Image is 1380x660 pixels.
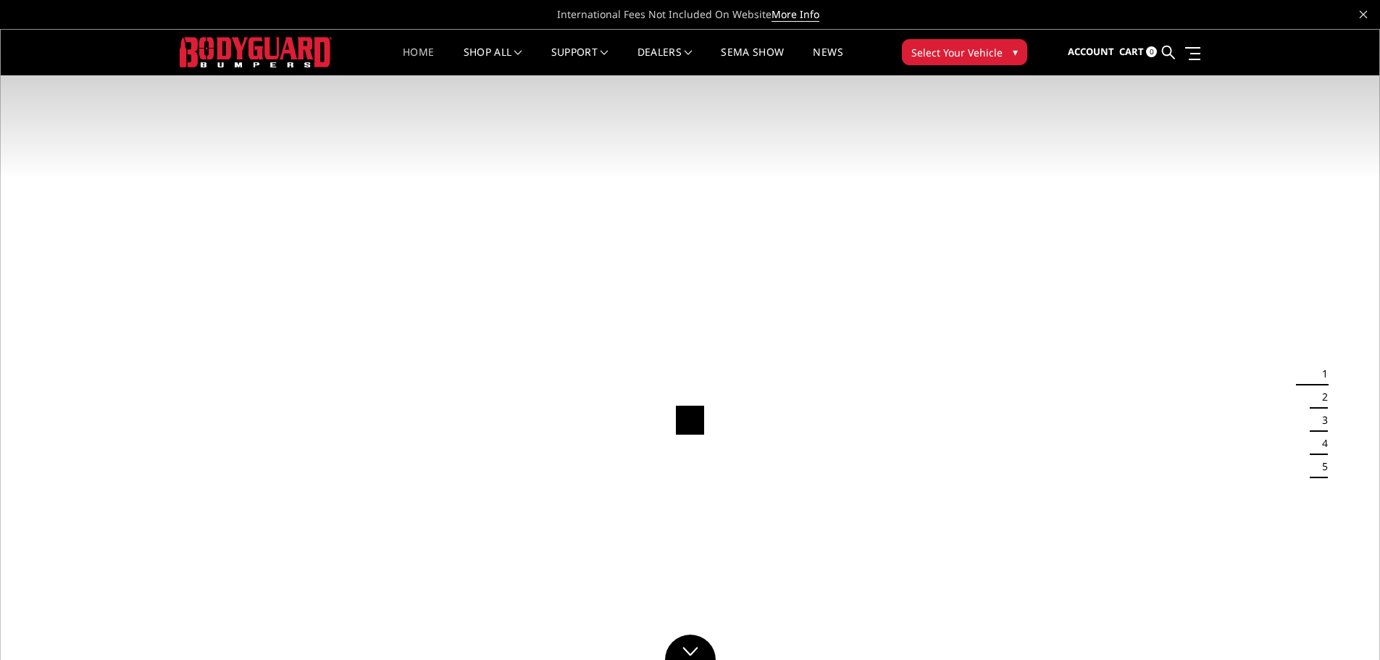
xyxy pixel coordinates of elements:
button: 5 of 5 [1313,455,1328,478]
span: 0 [1146,46,1157,57]
a: SEMA Show [721,47,784,75]
a: shop all [464,47,522,75]
button: 2 of 5 [1313,385,1328,409]
span: Cart [1119,45,1144,58]
button: 3 of 5 [1313,409,1328,432]
a: Account [1068,33,1114,72]
a: Home [403,47,434,75]
a: Support [551,47,609,75]
span: ▾ [1013,44,1018,59]
span: Account [1068,45,1114,58]
img: BODYGUARD BUMPERS [180,37,332,67]
a: Cart 0 [1119,33,1157,72]
span: Select Your Vehicle [911,45,1003,60]
button: 4 of 5 [1313,432,1328,455]
a: More Info [771,7,819,22]
a: News [813,47,842,75]
button: 1 of 5 [1313,362,1328,385]
button: Select Your Vehicle [902,39,1027,65]
a: Dealers [637,47,693,75]
a: Click to Down [665,635,716,660]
